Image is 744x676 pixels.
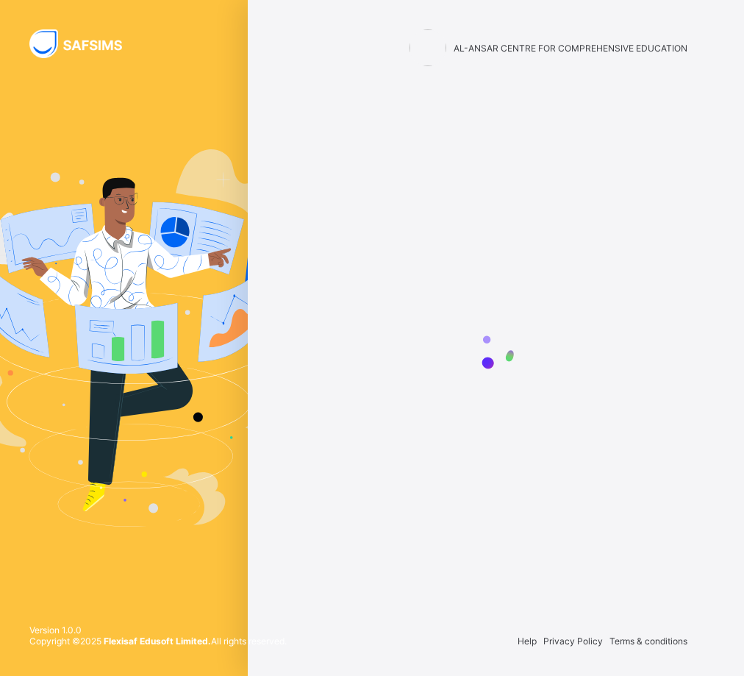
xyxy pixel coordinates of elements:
span: Version 1.0.0 [29,625,287,636]
img: SAFSIMS Logo [29,29,140,58]
span: AL-ANSAR CENTRE FOR COMPREHENSIVE EDUCATION [454,43,687,54]
span: Help [518,636,537,647]
span: Terms & conditions [609,636,687,647]
strong: Flexisaf Edusoft Limited. [104,636,211,647]
span: Copyright © 2025 All rights reserved. [29,636,287,647]
img: AL-ANSAR CENTRE FOR COMPREHENSIVE EDUCATION [409,29,446,66]
span: Privacy Policy [543,636,603,647]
